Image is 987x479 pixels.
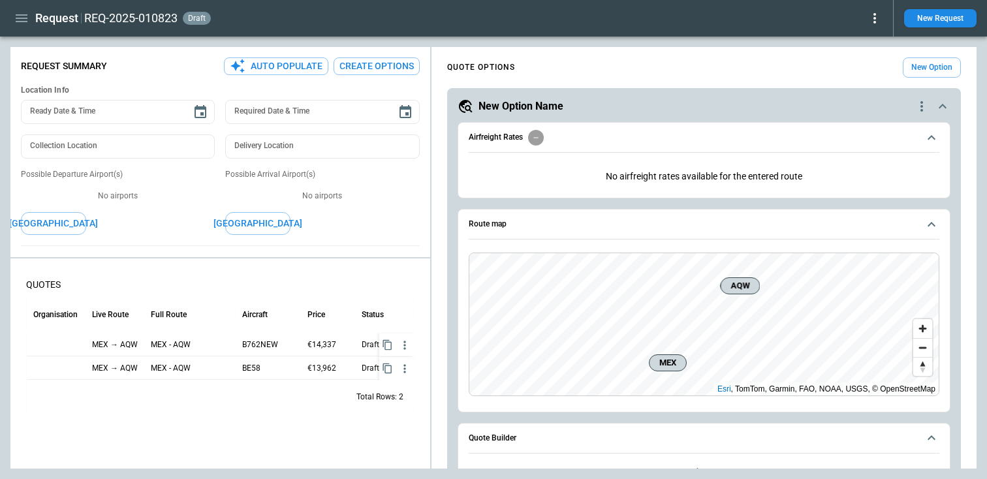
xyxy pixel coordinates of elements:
div: quote-option-actions [914,99,930,114]
h6: Cargo Details [21,256,420,266]
button: Route map [469,209,939,239]
p: MEX → AQW [92,357,138,380]
button: Choose date [187,99,213,125]
div: Organisation [33,310,78,319]
p: BE58 [242,357,294,380]
div: Aircraft [242,310,268,319]
p: MEX - AQW [151,357,229,380]
button: Reset bearing to north [913,357,932,376]
div: Price [307,310,325,319]
p: Possible Arrival Airport(s) [225,169,419,180]
p: Draft [362,357,379,380]
h2: REQ-2025-010823 [84,10,178,26]
h1: Request [35,10,78,26]
p: No airfreight rates available for the entered route [469,161,939,193]
button: Choose date [392,99,418,125]
a: Esri [717,384,731,394]
button: Auto Populate [224,57,328,75]
p: MEX - AQW [151,333,229,356]
button: Airfreight Rates [469,123,939,153]
p: €14,337 [307,333,349,356]
div: Route map [469,253,939,396]
button: Zoom in [913,319,932,338]
button: [GEOGRAPHIC_DATA] [21,212,86,235]
div: Full Route [151,310,187,319]
p: Request Summary [21,61,107,72]
span: MEX [655,356,681,369]
span: draft [185,14,208,23]
h6: Route map [469,220,507,228]
label: Departure time [478,466,531,477]
div: Airfreight Rates [469,161,939,193]
button: New Option Namequote-option-actions [458,99,950,114]
h6: Quote Builder [469,434,516,442]
p: No airports [21,191,215,202]
div: Status [362,310,384,319]
span: AQW [726,279,754,292]
div: Live Route [92,310,129,319]
div: , TomTom, Garmin, FAO, NOAA, USGS, © OpenStreetMap [717,382,935,395]
button: New Request [904,9,977,27]
canvas: Map [469,253,939,395]
h5: New Option Name [478,99,563,114]
button: Quote Builder [469,424,939,454]
button: [GEOGRAPHIC_DATA] [225,212,290,235]
p: MEX → AQW [92,333,138,356]
h6: Location Info [21,85,420,95]
p: No airports [225,191,419,202]
p: B762NEW [242,333,294,356]
h4: QUOTE OPTIONS [447,65,515,70]
button: New Option [903,57,961,78]
label: Cargo Weight [656,466,704,477]
p: Possible Departure Airport(s) [21,169,215,180]
button: Create Options [334,57,420,75]
div: Total Rows: 2 [356,392,403,403]
p: Draft [362,333,379,356]
h6: Airfreight Rates [469,133,523,142]
button: Zoom out [913,338,932,357]
p: QUOTES [26,279,415,290]
p: €13,962 [307,357,349,380]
